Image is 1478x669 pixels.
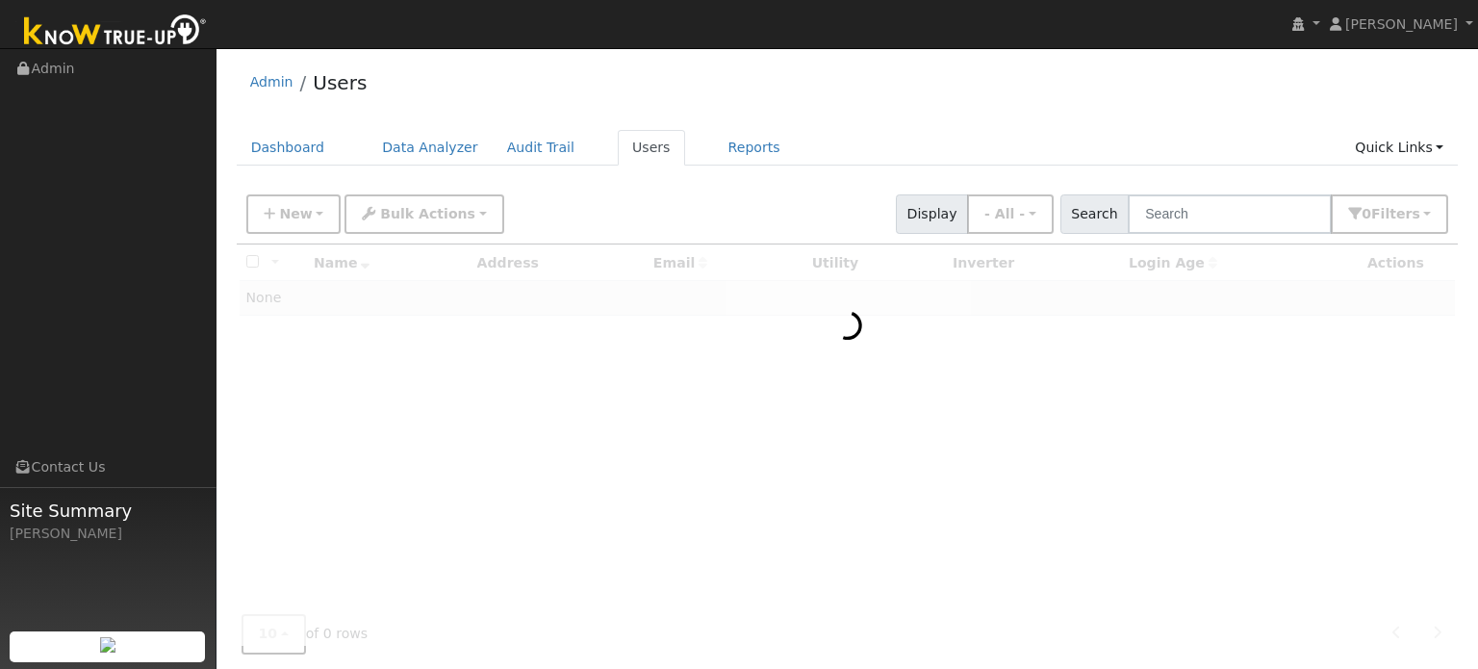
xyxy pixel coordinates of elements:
[967,194,1054,234] button: - All -
[368,130,493,166] a: Data Analyzer
[279,206,312,221] span: New
[618,130,685,166] a: Users
[313,71,367,94] a: Users
[1371,206,1420,221] span: Filter
[1345,16,1458,32] span: [PERSON_NAME]
[714,130,795,166] a: Reports
[100,637,115,653] img: retrieve
[10,524,206,544] div: [PERSON_NAME]
[344,194,503,234] button: Bulk Actions
[250,74,293,90] a: Admin
[14,11,217,54] img: Know True-Up
[1331,194,1448,234] button: 0Filters
[896,194,968,234] span: Display
[1412,206,1419,221] span: s
[1128,194,1332,234] input: Search
[237,130,340,166] a: Dashboard
[380,206,475,221] span: Bulk Actions
[246,194,342,234] button: New
[1340,130,1458,166] a: Quick Links
[493,130,589,166] a: Audit Trail
[10,498,206,524] span: Site Summary
[1060,194,1129,234] span: Search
